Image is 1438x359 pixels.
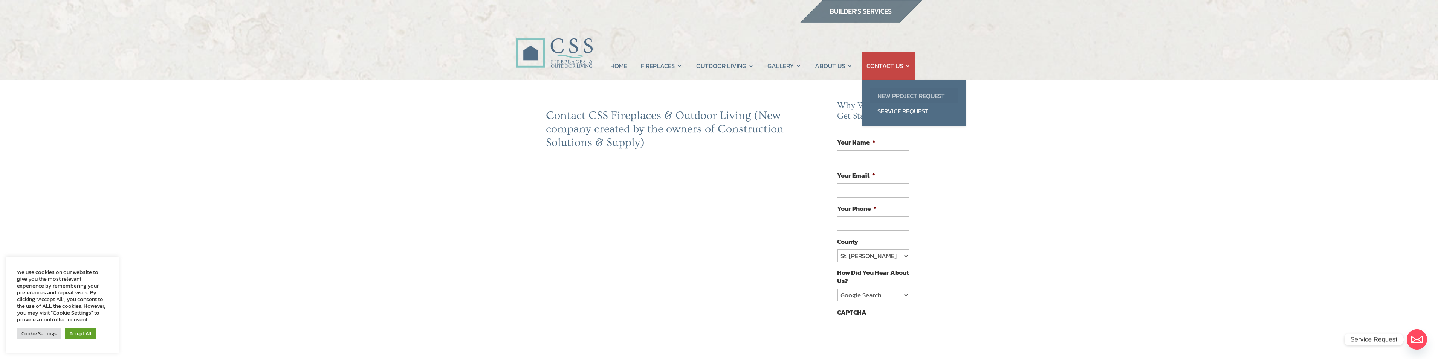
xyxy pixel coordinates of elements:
[837,237,858,246] label: County
[17,328,61,339] a: Cookie Settings
[65,328,96,339] a: Accept All
[837,320,952,350] iframe: reCAPTCHA
[546,109,788,153] h2: Contact CSS Fireplaces & Outdoor Living (New company created by the owners of Construction Soluti...
[696,52,754,80] a: OUTDOOR LIVING
[800,15,923,25] a: builder services construction supply
[837,204,877,213] label: Your Phone
[1407,329,1427,350] a: Email
[767,52,801,80] a: GALLERY
[837,171,875,179] label: Your Email
[866,52,911,80] a: CONTACT US
[516,17,593,72] img: CSS Fireplaces & Outdoor Living (Formerly Construction Solutions & Supply)- Jacksonville Ormond B...
[837,100,915,125] h2: Why Wait? Get Started [DATE]!
[870,103,958,119] a: Service Request
[815,52,853,80] a: ABOUT US
[837,138,876,146] label: Your Name
[641,52,682,80] a: FIREPLACES
[610,52,627,80] a: HOME
[17,269,107,323] div: We use cookies on our website to give you the most relevant experience by remembering your prefer...
[837,268,909,285] label: How Did You Hear About Us?
[837,308,866,316] label: CAPTCHA
[870,88,958,103] a: New Project Request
